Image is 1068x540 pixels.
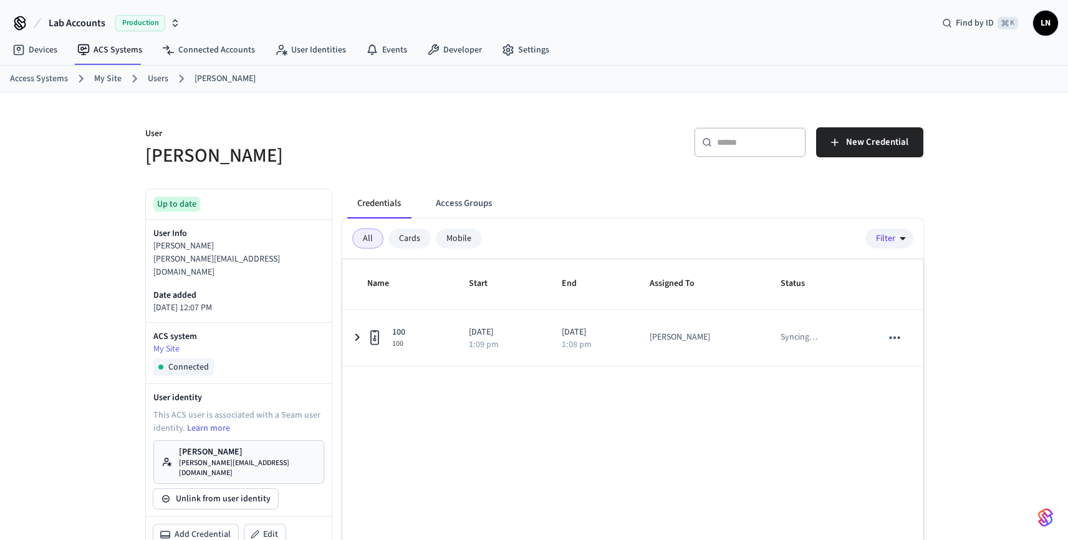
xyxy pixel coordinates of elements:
a: Connected Accounts [152,39,265,61]
h5: [PERSON_NAME] [145,143,527,169]
img: SeamLogoGradient.69752ec5.svg [1038,508,1053,528]
p: 1:08 pm [562,340,592,349]
span: Status [781,274,821,293]
span: Lab Accounts [49,16,105,31]
a: User Identities [265,39,356,61]
div: Find by ID⌘ K [932,12,1028,34]
button: New Credential [816,127,923,157]
p: Syncing … [781,331,817,344]
a: Events [356,39,417,61]
a: Users [148,72,168,86]
span: New Credential [846,134,908,150]
p: User [145,127,527,143]
a: Access Systems [10,72,68,86]
button: Unlink from user identity [153,489,278,509]
button: Access Groups [426,189,502,218]
table: sticky table [342,259,923,366]
span: ⌘ K [998,17,1018,29]
p: User identity [153,391,324,404]
p: Date added [153,289,324,302]
span: Name [367,274,405,293]
span: Start [469,274,504,293]
span: 100 [392,339,405,349]
p: [PERSON_NAME] [153,240,324,253]
span: Production [115,15,165,31]
p: [PERSON_NAME][EMAIL_ADDRESS][DOMAIN_NAME] [153,253,324,279]
button: LN [1033,11,1058,36]
a: Learn more [187,422,230,434]
a: ACS Systems [67,39,152,61]
span: LN [1034,12,1057,34]
a: My Site [94,72,122,86]
span: Find by ID [956,17,994,29]
span: Assigned To [650,274,711,293]
p: [PERSON_NAME][EMAIL_ADDRESS][DOMAIN_NAME] [179,458,316,478]
div: Cards [388,228,431,248]
div: [PERSON_NAME] [650,331,710,344]
div: Up to date [153,197,200,212]
a: Settings [492,39,559,61]
p: [DATE] 12:07 PM [153,302,324,315]
p: 1:09 pm [469,340,499,349]
a: My Site [153,343,324,356]
p: [PERSON_NAME] [179,446,316,458]
a: Developer [417,39,492,61]
p: [DATE] [469,326,532,339]
span: Connected [168,361,209,373]
div: All [352,228,383,248]
button: Credentials [347,189,411,218]
a: Devices [2,39,67,61]
a: [PERSON_NAME][PERSON_NAME][EMAIL_ADDRESS][DOMAIN_NAME] [153,440,324,484]
p: [DATE] [562,326,620,339]
p: User Info [153,227,324,240]
div: Mobile [436,228,482,248]
span: End [562,274,593,293]
span: 100 [392,326,405,339]
a: [PERSON_NAME] [195,72,256,86]
button: Filter [865,228,913,248]
p: ACS system [153,330,324,343]
p: This ACS user is associated with a Seam user identity. [153,409,324,435]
